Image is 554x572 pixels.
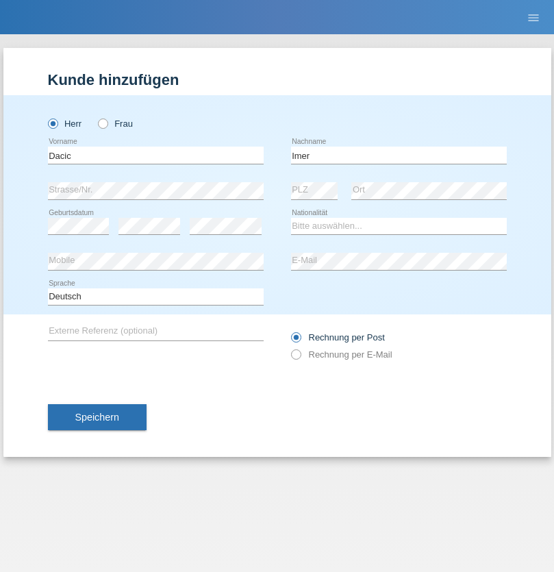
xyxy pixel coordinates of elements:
[48,71,507,88] h1: Kunde hinzufügen
[291,349,300,366] input: Rechnung per E-Mail
[48,404,147,430] button: Speichern
[98,119,133,129] label: Frau
[291,349,392,360] label: Rechnung per E-Mail
[291,332,300,349] input: Rechnung per Post
[291,332,385,343] label: Rechnung per Post
[48,119,57,127] input: Herr
[75,412,119,423] span: Speichern
[520,13,547,21] a: menu
[527,11,540,25] i: menu
[48,119,82,129] label: Herr
[98,119,107,127] input: Frau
